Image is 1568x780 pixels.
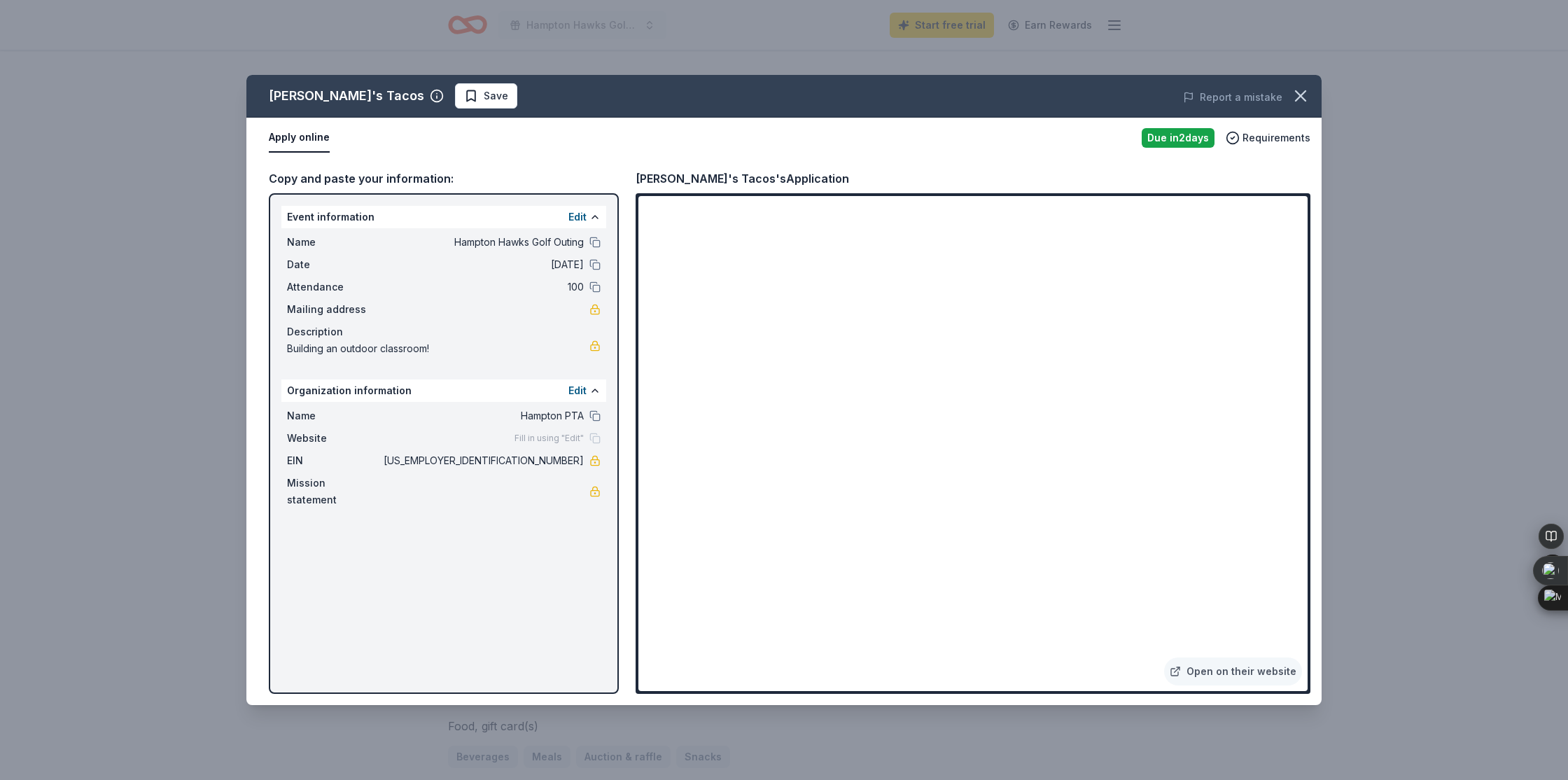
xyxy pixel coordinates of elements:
[568,382,587,399] button: Edit
[514,433,584,444] span: Fill in using "Edit"
[269,85,424,107] div: [PERSON_NAME]'s Tacos
[381,256,584,273] span: [DATE]
[381,234,584,251] span: Hampton Hawks Golf Outing
[484,88,508,104] span: Save
[287,234,381,251] span: Name
[287,323,601,340] div: Description
[636,169,849,188] div: [PERSON_NAME]'s Tacos's Application
[381,452,584,469] span: [US_EMPLOYER_IDENTIFICATION_NUMBER]
[287,408,381,424] span: Name
[1164,657,1302,685] a: Open on their website
[287,452,381,469] span: EIN
[568,209,587,225] button: Edit
[1226,130,1310,146] button: Requirements
[287,256,381,273] span: Date
[287,301,381,318] span: Mailing address
[269,169,619,188] div: Copy and paste your information:
[269,123,330,153] button: Apply online
[287,279,381,295] span: Attendance
[287,430,381,447] span: Website
[1242,130,1310,146] span: Requirements
[287,475,381,508] span: Mission statement
[281,379,606,402] div: Organization information
[281,206,606,228] div: Event information
[287,340,589,357] span: Building an outdoor classroom!
[1142,128,1214,148] div: Due in 2 days
[1183,89,1282,106] button: Report a mistake
[381,408,584,424] span: Hampton PTA
[455,83,517,109] button: Save
[381,279,584,295] span: 100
